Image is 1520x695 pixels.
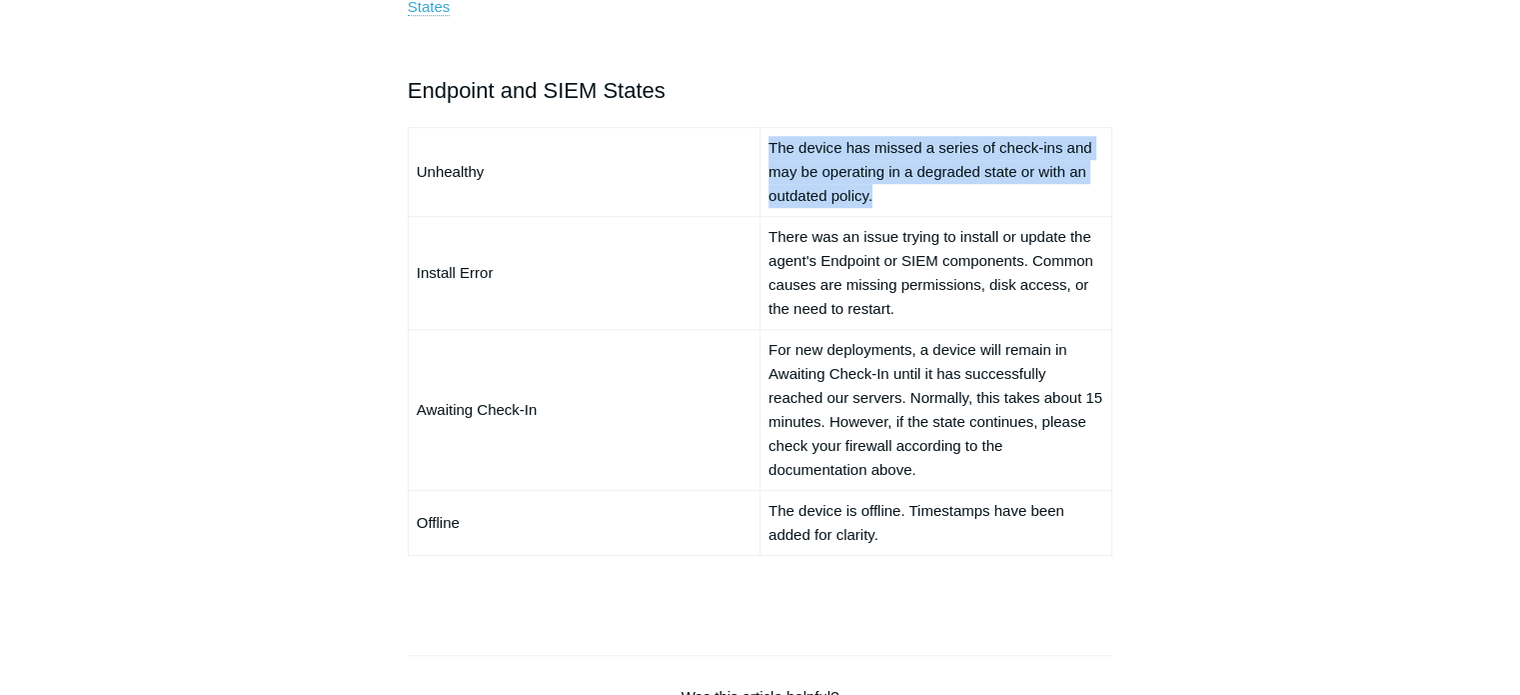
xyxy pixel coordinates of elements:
td: Unhealthy [408,127,760,216]
td: Install Error [408,216,760,329]
td: The device is offline. Timestamps have been added for clarity. [760,490,1111,555]
td: There was an issue trying to install or update the agent's Endpoint or SIEM components. Common ca... [760,216,1111,329]
h2: Endpoint and SIEM States [408,73,1113,108]
td: For new deployments, a device will remain in Awaiting Check-In until it has successfully reached ... [760,329,1111,490]
td: The device has missed a series of check-ins and may be operating in a degraded state or with an o... [760,127,1111,216]
td: Offline [408,490,760,555]
td: Awaiting Check-In [408,329,760,490]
